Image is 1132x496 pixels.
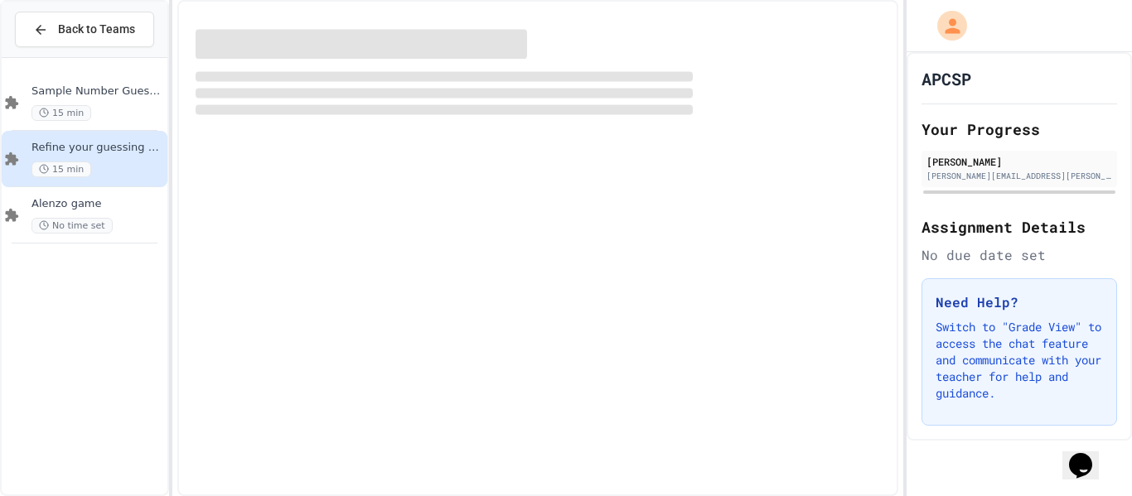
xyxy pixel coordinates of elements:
[31,141,164,155] span: Refine your guessing Game
[31,161,91,177] span: 15 min
[1062,430,1115,479] iframe: chat widget
[922,118,1117,141] h2: Your Progress
[31,84,164,99] span: Sample Number Guessing Game
[922,67,971,90] h1: APCSP
[926,154,1112,169] div: [PERSON_NAME]
[31,105,91,121] span: 15 min
[936,319,1103,402] p: Switch to "Grade View" to access the chat feature and communicate with your teacher for help and ...
[922,245,1117,265] div: No due date set
[922,215,1117,238] h2: Assignment Details
[936,292,1103,312] h3: Need Help?
[15,12,154,47] button: Back to Teams
[31,197,164,211] span: Alenzo game
[58,21,135,38] span: Back to Teams
[920,7,971,45] div: My Account
[926,170,1112,182] div: [PERSON_NAME][EMAIL_ADDRESS][PERSON_NAME][DOMAIN_NAME]
[31,218,113,234] span: No time set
